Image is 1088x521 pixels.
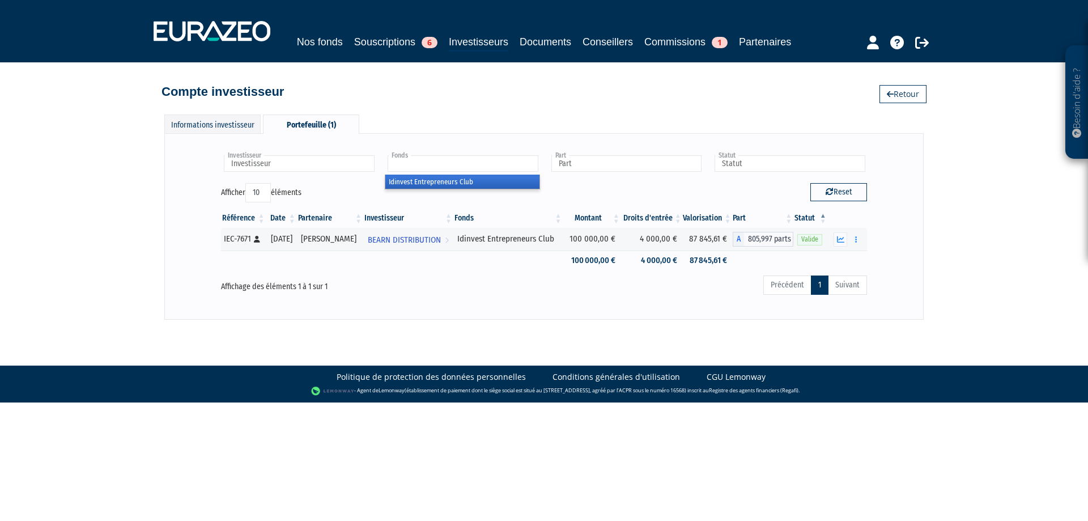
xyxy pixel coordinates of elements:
[520,34,571,50] a: Documents
[379,387,405,394] a: Lemonway
[270,233,292,245] div: [DATE]
[621,209,683,228] th: Droits d'entrée: activer pour trier la colonne par ordre croissant
[733,232,744,247] span: A
[297,228,363,251] td: [PERSON_NAME]
[297,34,343,50] a: Nos fonds
[563,209,620,228] th: Montant: activer pour trier la colonne par ordre croissant
[811,276,828,295] a: 1
[733,209,794,228] th: Part: activer pour trier la colonne par ordre croissant
[453,209,563,228] th: Fonds: activer pour trier la colonne par ordre croissant
[221,274,481,293] div: Affichage des éléments 1 à 1 sur 1
[154,21,270,41] img: 1732889491-logotype_eurazeo_blanc_rvb.png
[683,209,733,228] th: Valorisation: activer pour trier la colonne par ordre croissant
[563,228,620,251] td: 100 000,00 €
[712,37,728,48] span: 1
[621,251,683,270] td: 4 000,00 €
[707,371,766,383] a: CGU Lemonway
[164,115,261,133] div: Informations investisseur
[422,37,437,48] span: 6
[337,371,526,383] a: Politique de protection des données personnelles
[744,232,794,247] span: 805,997 parts
[11,386,1077,397] div: - Agent de (établissement de paiement dont le siège social est situé au [STREET_ADDRESS], agréé p...
[449,34,508,52] a: Investisseurs
[445,230,449,251] i: Voir l'investisseur
[797,234,822,245] span: Valide
[563,251,620,270] td: 100 000,00 €
[221,183,301,202] label: Afficher éléments
[363,228,453,251] a: BEARN DISTRIBUTION
[254,236,260,243] i: [Français] Personne physique
[221,209,266,228] th: Référence : activer pour trier la colonne par ordre croissant
[733,232,794,247] div: A - Idinvest Entrepreneurs Club
[583,34,633,50] a: Conseillers
[644,34,728,50] a: Commissions1
[311,386,355,397] img: logo-lemonway.png
[709,387,798,394] a: Registre des agents financiers (Regafi)
[552,371,680,383] a: Conditions générales d'utilisation
[879,85,926,103] a: Retour
[297,209,363,228] th: Partenaire: activer pour trier la colonne par ordre croissant
[793,209,828,228] th: Statut : activer pour trier la colonne par ordre d&eacute;croissant
[621,228,683,251] td: 4 000,00 €
[683,251,733,270] td: 87 845,61 €
[224,233,262,245] div: IEC-7671
[245,183,271,202] select: Afficheréléments
[739,34,791,50] a: Partenaires
[263,115,359,134] div: Portefeuille (1)
[683,228,733,251] td: 87 845,61 €
[266,209,296,228] th: Date: activer pour trier la colonne par ordre croissant
[457,233,559,245] div: Idinvest Entrepreneurs Club
[161,85,284,99] h4: Compte investisseur
[810,183,867,201] button: Reset
[363,209,453,228] th: Investisseur: activer pour trier la colonne par ordre croissant
[1070,52,1083,154] p: Besoin d'aide ?
[368,230,441,251] span: BEARN DISTRIBUTION
[354,34,437,50] a: Souscriptions6
[385,175,539,189] li: Idinvest Entrepreneurs Club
